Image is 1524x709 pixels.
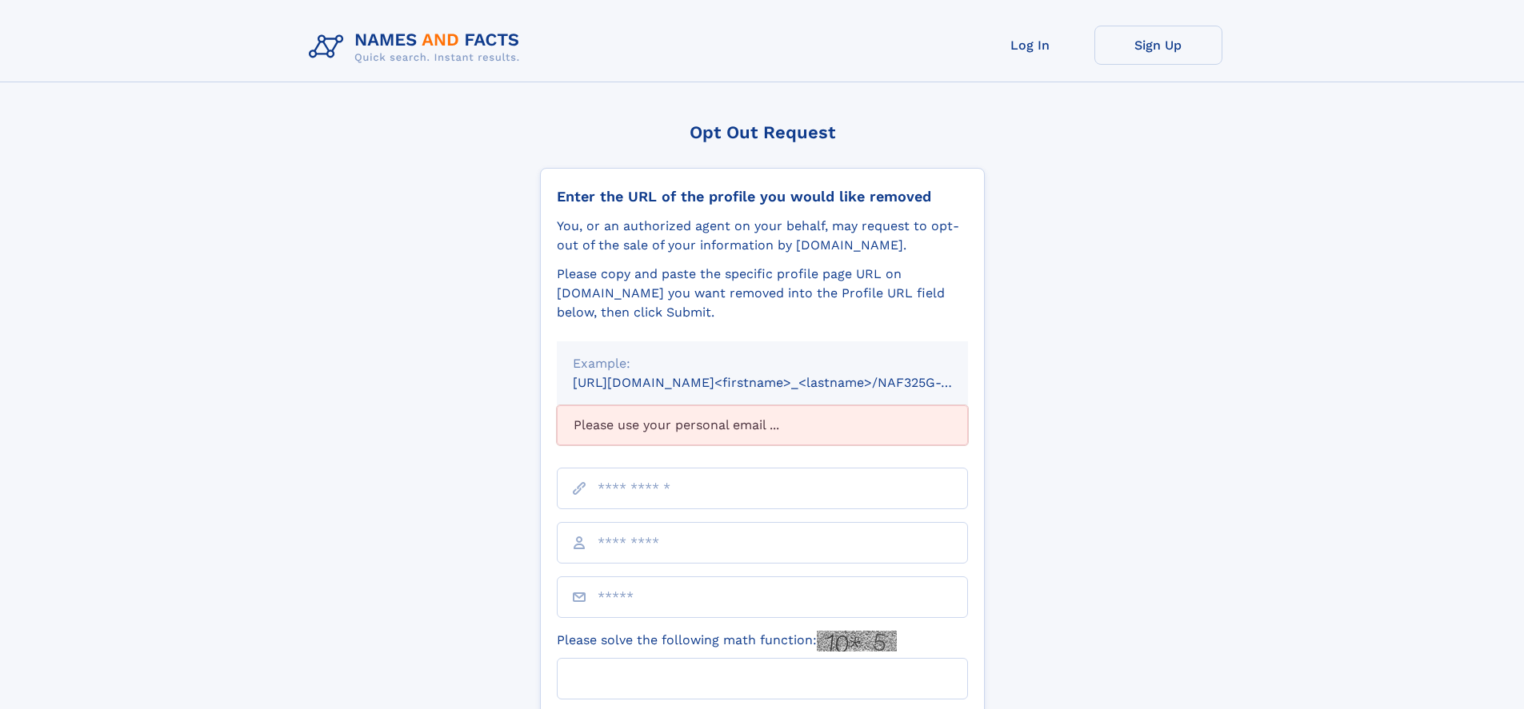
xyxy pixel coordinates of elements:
label: Please solve the following math function: [557,631,897,651]
div: Opt Out Request [540,122,985,142]
img: Logo Names and Facts [302,26,533,69]
div: You, or an authorized agent on your behalf, may request to opt-out of the sale of your informatio... [557,217,968,255]
a: Log In [966,26,1094,65]
div: Please copy and paste the specific profile page URL on [DOMAIN_NAME] you want removed into the Pr... [557,265,968,322]
small: [URL][DOMAIN_NAME]<firstname>_<lastname>/NAF325G-xxxxxxxx [573,375,998,390]
div: Enter the URL of the profile you would like removed [557,188,968,205]
div: Please use your personal email ... [557,405,968,445]
div: Example: [573,354,952,373]
a: Sign Up [1094,26,1222,65]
